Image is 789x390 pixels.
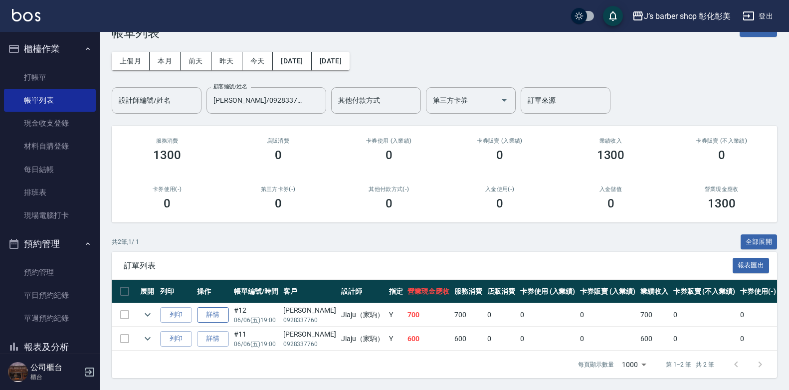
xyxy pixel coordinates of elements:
th: 帳單編號/時間 [231,280,281,303]
th: 指定 [387,280,405,303]
p: 櫃台 [30,373,81,382]
h3: 1300 [153,148,181,162]
a: 單日預約紀錄 [4,284,96,307]
th: 店販消費 [485,280,518,303]
h3: 0 [718,148,725,162]
h2: 店販消費 [234,138,321,144]
h2: 卡券使用(-) [124,186,210,193]
button: save [603,6,623,26]
a: 詳情 [197,331,229,347]
th: 卡券販賣 (不入業績) [671,280,738,303]
td: Y [387,303,405,327]
h2: 卡券販賣 (入業績) [456,138,543,144]
p: 0928337760 [283,340,336,349]
td: 700 [638,303,671,327]
button: 上個月 [112,52,150,70]
button: 全部展開 [741,234,778,250]
th: 卡券使用(-) [738,280,779,303]
h3: 0 [496,148,503,162]
a: 單週預約紀錄 [4,307,96,330]
span: 訂單列表 [124,261,733,271]
a: 報表匯出 [733,260,770,270]
button: 列印 [160,307,192,323]
button: 前天 [181,52,211,70]
h2: 卡券販賣 (不入業績) [678,138,765,144]
td: 0 [485,303,518,327]
h3: 0 [386,148,393,162]
th: 設計師 [339,280,387,303]
th: 卡券使用 (入業績) [518,280,578,303]
th: 業績收入 [638,280,671,303]
td: Jiaju（家駒） [339,327,387,351]
h3: 0 [386,196,393,210]
p: 每頁顯示數量 [578,360,614,369]
p: 第 1–2 筆 共 2 筆 [666,360,714,369]
button: Open [496,92,512,108]
th: 展開 [138,280,158,303]
th: 客戶 [281,280,339,303]
td: 0 [671,327,738,351]
th: 操作 [195,280,231,303]
div: [PERSON_NAME] [283,329,336,340]
h2: 第三方卡券(-) [234,186,321,193]
h3: 0 [275,148,282,162]
button: 櫃檯作業 [4,36,96,62]
td: 0 [485,327,518,351]
button: 列印 [160,331,192,347]
td: 0 [578,303,638,327]
h2: 卡券使用 (入業績) [346,138,432,144]
h3: 0 [496,196,503,210]
td: #11 [231,327,281,351]
td: Y [387,327,405,351]
p: 06/06 (五) 19:00 [234,340,278,349]
h2: 入金使用(-) [456,186,543,193]
a: 現場電腦打卡 [4,204,96,227]
button: 本月 [150,52,181,70]
td: 600 [405,327,452,351]
p: 0928337760 [283,316,336,325]
button: 預約管理 [4,231,96,257]
td: 0 [738,303,779,327]
button: J’s barber shop 彰化彰美 [628,6,735,26]
td: #12 [231,303,281,327]
h3: 帳單列表 [112,26,160,40]
th: 卡券販賣 (入業績) [578,280,638,303]
h3: 0 [275,196,282,210]
a: 帳單列表 [4,89,96,112]
td: 700 [452,303,485,327]
h3: 0 [164,196,171,210]
h2: 業績收入 [567,138,654,144]
td: 0 [578,327,638,351]
a: 詳情 [197,307,229,323]
button: 報表匯出 [733,258,770,273]
th: 服務消費 [452,280,485,303]
td: 0 [671,303,738,327]
a: 材料自購登錄 [4,135,96,158]
a: 每日結帳 [4,158,96,181]
th: 列印 [158,280,195,303]
h2: 入金儲值 [567,186,654,193]
h3: 1300 [708,196,736,210]
button: [DATE] [312,52,350,70]
h5: 公司櫃台 [30,363,81,373]
div: J’s barber shop 彰化彰美 [644,10,731,22]
td: 600 [638,327,671,351]
h2: 營業現金應收 [678,186,765,193]
button: 登出 [739,7,777,25]
h2: 其他付款方式(-) [346,186,432,193]
div: [PERSON_NAME] [283,305,336,316]
button: expand row [140,307,155,322]
div: 1000 [618,351,650,378]
p: 06/06 (五) 19:00 [234,316,278,325]
h3: 服務消費 [124,138,210,144]
label: 顧客編號/姓名 [213,83,247,90]
td: 0 [738,327,779,351]
button: 昨天 [211,52,242,70]
button: [DATE] [273,52,311,70]
a: 排班表 [4,181,96,204]
a: 現金收支登錄 [4,112,96,135]
td: 700 [405,303,452,327]
h3: 1300 [597,148,625,162]
th: 營業現金應收 [405,280,452,303]
button: expand row [140,331,155,346]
